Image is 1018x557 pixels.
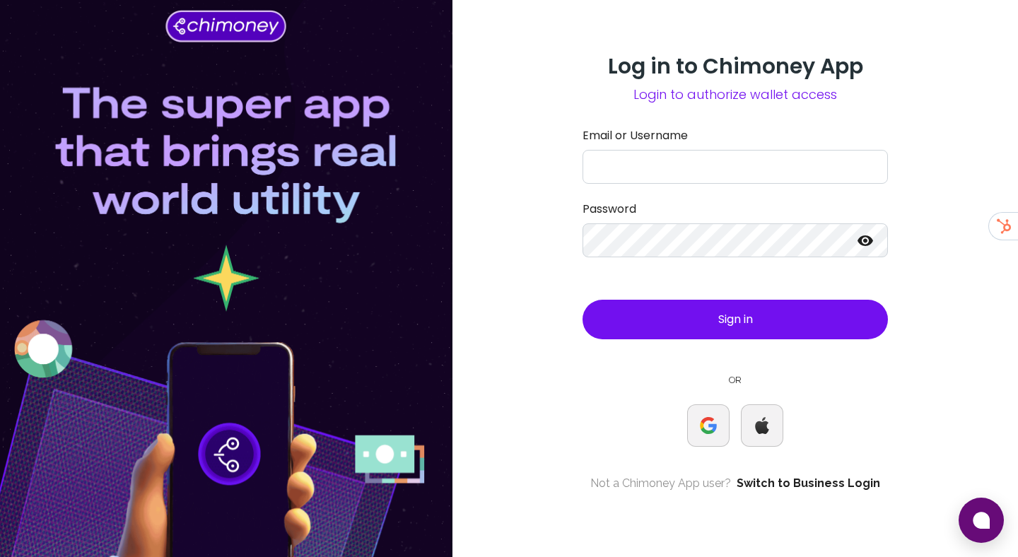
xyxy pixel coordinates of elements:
img: Google [700,417,717,434]
button: Open chat window [959,498,1004,543]
a: Switch to Business Login [737,475,880,492]
h3: Log in to Chimoney App [583,54,888,79]
button: Sign in [583,300,888,339]
span: Login to authorize wallet access [583,85,888,105]
span: Sign in [718,311,753,327]
span: Not a Chimoney App user? [590,475,731,492]
button: Apple [741,404,783,447]
small: OR [583,373,888,387]
label: Email or Username [583,127,888,144]
label: Password [583,201,888,218]
button: Google [687,404,730,447]
img: Apple [754,417,771,434]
